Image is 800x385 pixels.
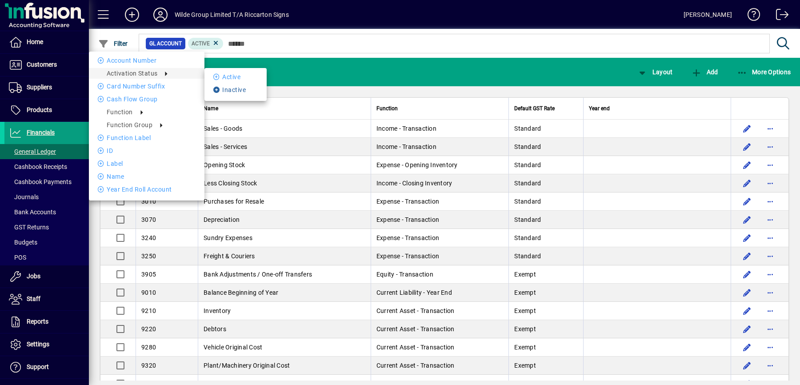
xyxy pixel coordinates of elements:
[89,158,204,169] li: label
[89,184,204,195] li: Year end roll account
[204,84,267,95] li: Inactive
[89,132,204,143] li: Function Label
[89,94,204,104] li: Cash Flow Group
[107,121,152,128] span: Function Group
[89,145,204,156] li: ID
[89,55,204,66] li: Account Number
[89,81,204,92] li: Card Number Suffix
[107,108,133,116] span: Function
[89,171,204,182] li: Name
[204,72,267,82] li: Active
[107,70,157,77] span: Activation Status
